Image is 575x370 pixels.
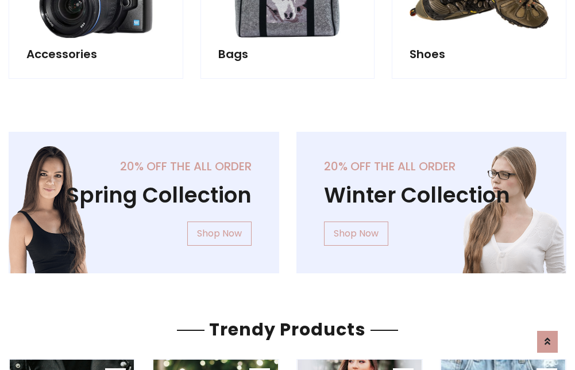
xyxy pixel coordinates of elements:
[324,222,388,246] a: Shop Now
[324,182,539,208] h1: Winter Collection
[187,222,252,246] a: Shop Now
[204,317,371,342] span: Trendy Products
[218,47,357,61] h5: Bags
[36,182,252,208] h1: Spring Collection
[26,47,165,61] h5: Accessories
[324,159,539,173] h5: 20% off the all order
[410,47,549,61] h5: Shoes
[36,159,252,173] h5: 20% off the all order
